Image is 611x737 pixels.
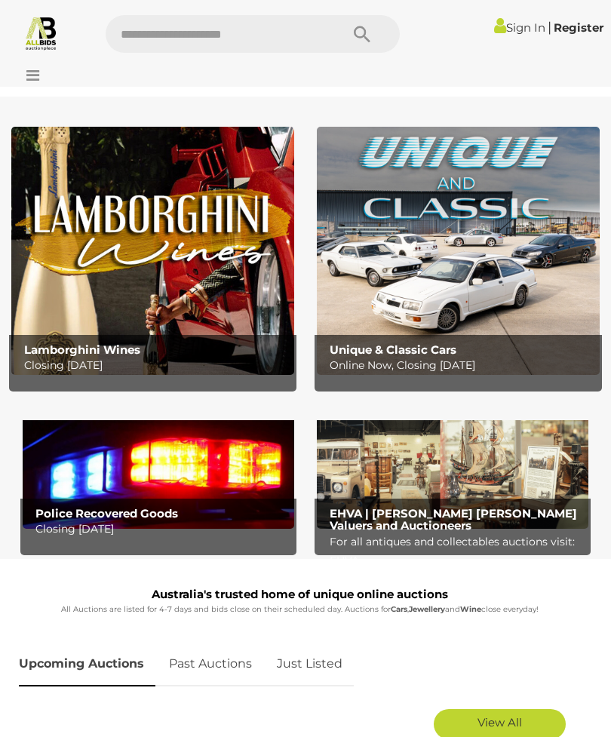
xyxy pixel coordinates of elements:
[554,20,603,35] a: Register
[317,127,600,375] img: Unique & Classic Cars
[11,127,294,375] img: Lamborghini Wines
[24,356,289,375] p: Closing [DATE]
[19,603,581,616] p: All Auctions are listed for 4-7 days and bids close on their scheduled day. Auctions for , and cl...
[19,588,581,601] h1: Australia's trusted home of unique online auctions
[158,642,263,686] a: Past Auctions
[460,604,481,614] strong: Wine
[494,20,545,35] a: Sign In
[35,506,178,521] b: Police Recovered Goods
[266,642,354,686] a: Just Listed
[317,127,600,375] a: Unique & Classic Cars Unique & Classic Cars Online Now, Closing [DATE]
[23,405,294,529] a: Police Recovered Goods Police Recovered Goods Closing [DATE]
[330,356,594,375] p: Online Now, Closing [DATE]
[477,715,522,729] span: View All
[23,15,59,51] img: Allbids.com.au
[548,19,551,35] span: |
[19,642,155,686] a: Upcoming Auctions
[35,520,290,539] p: Closing [DATE]
[317,405,588,529] a: EHVA | Evans Hastings Valuers and Auctioneers EHVA | [PERSON_NAME] [PERSON_NAME] Valuers and Auct...
[330,533,584,570] p: For all antiques and collectables auctions visit: EHVA
[324,15,400,53] button: Search
[11,127,294,375] a: Lamborghini Wines Lamborghini Wines Closing [DATE]
[317,405,588,529] img: EHVA | Evans Hastings Valuers and Auctioneers
[24,342,140,357] b: Lamborghini Wines
[330,342,456,357] b: Unique & Classic Cars
[409,604,445,614] strong: Jewellery
[23,405,294,529] img: Police Recovered Goods
[391,604,407,614] strong: Cars
[330,506,577,533] b: EHVA | [PERSON_NAME] [PERSON_NAME] Valuers and Auctioneers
